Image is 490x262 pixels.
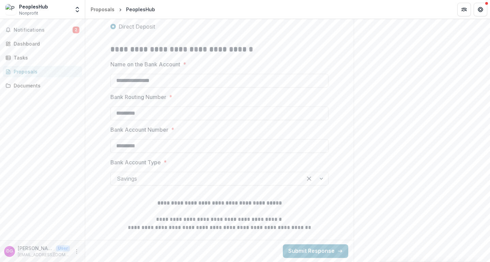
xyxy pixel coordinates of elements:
[3,38,82,49] a: Dashboard
[14,54,77,61] div: Tasks
[14,40,77,47] div: Dashboard
[73,3,82,16] button: Open entity switcher
[56,245,70,251] p: User
[88,4,158,14] nav: breadcrumb
[14,27,73,33] span: Notifications
[14,82,77,89] div: Documents
[91,6,114,13] div: Proposals
[5,4,16,15] img: PeoplesHub
[19,3,48,10] div: PeoplesHub
[126,6,155,13] div: PeoplesHub
[110,126,168,134] p: Bank Account Number
[73,247,81,256] button: More
[3,52,82,63] a: Tasks
[18,245,53,252] p: [PERSON_NAME]
[3,80,82,91] a: Documents
[6,249,13,253] div: Dustin Gibson
[18,252,70,258] p: [EMAIL_ADDRESS][DOMAIN_NAME]
[14,68,77,75] div: Proposals
[19,10,38,16] span: Nonprofit
[474,3,487,16] button: Get Help
[3,24,82,35] button: Notifications2
[110,158,161,166] p: Bank Account Type
[304,173,315,184] div: Clear selected options
[119,22,155,31] span: Direct Deposit
[283,244,348,258] button: Submit Response
[110,93,166,101] p: Bank Routing Number
[110,60,180,68] p: Name on the Bank Account
[457,3,471,16] button: Partners
[88,4,117,14] a: Proposals
[3,66,82,77] a: Proposals
[73,27,79,33] span: 2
